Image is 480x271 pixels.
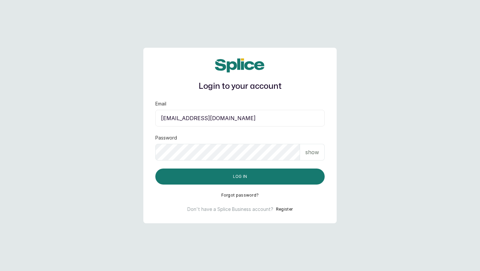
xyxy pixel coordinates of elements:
[276,206,293,213] button: Register
[187,206,273,213] p: Don't have a Splice Business account?
[155,134,177,141] label: Password
[305,148,319,156] p: show
[155,169,325,185] button: Log in
[155,110,325,126] input: email@acme.com
[221,193,259,198] button: Forgot password?
[155,100,166,107] label: Email
[155,80,325,92] h1: Login to your account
